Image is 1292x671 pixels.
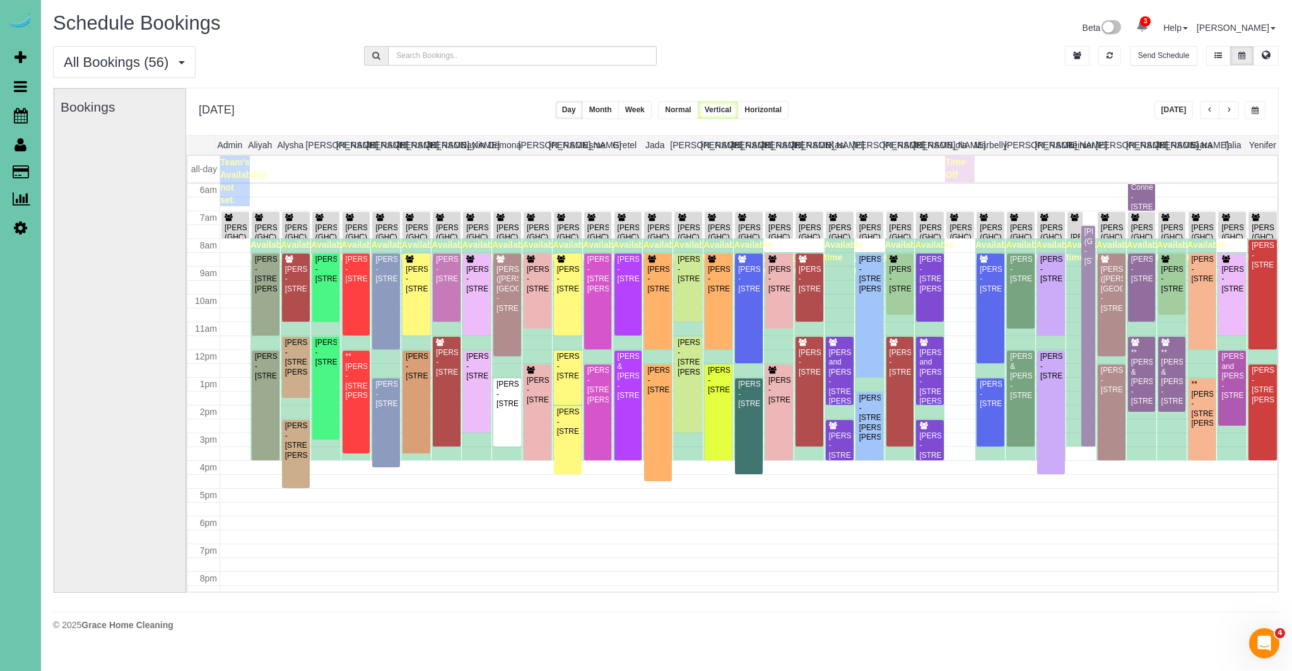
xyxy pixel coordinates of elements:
div: [PERSON_NAME] (GHC) - [STREET_ADDRESS] [1191,223,1214,262]
a: 3 [1130,13,1154,40]
div: [PERSON_NAME] (GHC) - [STREET_ADDRESS] [315,223,338,262]
div: [PERSON_NAME] - [STREET_ADDRESS] [405,352,428,381]
div: [PERSON_NAME] (GHC) - [STREET_ADDRESS] [828,223,851,262]
a: [PERSON_NAME] [1197,23,1276,33]
div: [PERSON_NAME] - [STREET_ADDRESS] [315,338,338,367]
th: [PERSON_NAME] [336,136,367,155]
div: [PERSON_NAME] and [PERSON_NAME] - [STREET_ADDRESS][PERSON_NAME] [919,348,941,407]
strong: Grace Home Cleaning [81,620,173,630]
div: [PERSON_NAME] - [STREET_ADDRESS][PERSON_NAME][PERSON_NAME] [859,394,881,442]
div: [PERSON_NAME] - [STREET_ADDRESS] [1161,265,1183,294]
span: Available time [975,240,1014,262]
th: [PERSON_NAME] [519,136,549,155]
div: [PERSON_NAME] - [STREET_ADDRESS] [375,380,397,409]
div: [PERSON_NAME] - [STREET_ADDRESS][PERSON_NAME] [285,338,307,377]
div: [PERSON_NAME] - [STREET_ADDRESS] [435,255,458,284]
img: New interface [1100,20,1121,37]
th: Demona [488,136,518,155]
span: 8am [200,240,217,250]
span: 3 [1140,16,1151,26]
th: Marbelly [974,136,1004,155]
div: [PERSON_NAME] - [STREET_ADDRESS] [526,265,549,294]
div: [PERSON_NAME] - [STREET_ADDRESS] [556,265,579,294]
div: [PERSON_NAME] - [STREET_ADDRESS] [466,352,488,381]
div: [PERSON_NAME] - [STREET_ADDRESS] [617,255,640,284]
th: Alysha [275,136,305,155]
span: Available time [281,240,319,262]
div: [PERSON_NAME] ([PERSON_NAME][GEOGRAPHIC_DATA]) - [STREET_ADDRESS] [1100,265,1123,313]
th: [PERSON_NAME] [792,136,822,155]
span: Available time [583,240,621,262]
div: **[PERSON_NAME] - [STREET_ADDRESS][PERSON_NAME] [345,352,368,400]
th: Reinier [1065,136,1095,155]
div: [PERSON_NAME] (GHC) - [STREET_ADDRESS] [556,223,579,262]
span: Available time [825,240,863,262]
div: [PERSON_NAME] (GHC) - [STREET_ADDRESS] [798,223,821,262]
div: [PERSON_NAME] (GHC) - [STREET_ADDRESS] [1161,223,1183,262]
button: Day [555,101,583,119]
span: 7pm [200,546,217,556]
th: Gretel [609,136,640,155]
div: [PERSON_NAME] & [PERSON_NAME] - [STREET_ADDRESS] [1009,352,1032,400]
div: [PERSON_NAME] - [STREET_ADDRESS] [979,380,1002,409]
span: 8pm [200,573,217,583]
div: [PERSON_NAME] and [PERSON_NAME] - [STREET_ADDRESS][PERSON_NAME] [828,348,851,407]
span: All Bookings (56) [64,54,175,70]
div: [PERSON_NAME] (GHC) - [STREET_ADDRESS] [949,223,972,262]
div: [PERSON_NAME] - [STREET_ADDRESS] [1040,352,1062,381]
span: Available time [734,240,772,262]
span: Available time [1006,240,1044,262]
div: [PERSON_NAME] - [STREET_ADDRESS][PERSON_NAME] [254,255,277,294]
span: Available time [703,240,742,262]
span: Available time [1157,240,1195,262]
div: [PERSON_NAME] - [STREET_ADDRESS] [526,376,549,405]
div: [PERSON_NAME] & [PERSON_NAME] - [STREET_ADDRESS] [617,352,640,400]
div: [PERSON_NAME] - [STREET_ADDRESS] [737,265,760,294]
button: Normal [658,101,698,119]
div: [PERSON_NAME] (GHC) - [STREET_ADDRESS] [1251,223,1274,262]
div: [PERSON_NAME] - [STREET_ADDRESS] [737,380,760,409]
div: [PERSON_NAME] (GHC) - [STREET_ADDRESS] [737,223,760,262]
div: [PERSON_NAME] (GHC) - [STREET_ADDRESS] [1100,223,1123,262]
span: Available time [855,254,893,276]
th: [PERSON_NAME] [761,136,792,155]
span: Available time [1036,240,1074,262]
th: Lola [944,136,974,155]
span: 11am [195,324,217,334]
div: [PERSON_NAME] (GHC) - [STREET_ADDRESS] [587,223,609,262]
div: [PERSON_NAME] - [STREET_ADDRESS] [889,265,912,294]
th: [PERSON_NAME] [1096,136,1126,155]
th: [PERSON_NAME] [397,136,427,155]
div: [PERSON_NAME] (GHC) - [STREET_ADDRESS] [1221,223,1243,262]
div: [PERSON_NAME] - [STREET_ADDRESS] [556,407,579,436]
th: [PERSON_NAME] [305,136,336,155]
div: [PERSON_NAME] (GHC) - [STREET_ADDRESS] [647,223,669,262]
th: Aliyah [245,136,275,155]
div: [PERSON_NAME] - [STREET_ADDRESS] [375,255,397,284]
span: Available time [613,240,652,262]
button: Horizontal [737,101,789,119]
div: [PERSON_NAME] - [STREET_ADDRESS] [435,348,458,377]
span: Schedule Bookings [53,12,220,34]
button: Vertical [698,101,739,119]
button: Send Schedule [1130,46,1197,66]
div: [PERSON_NAME] - [STREET_ADDRESS] [647,366,669,395]
img: Automaid Logo [8,13,33,30]
button: Month [582,101,619,119]
div: [PERSON_NAME] - [STREET_ADDRESS] [466,265,488,294]
span: Available time [462,240,500,262]
div: [PERSON_NAME] - [STREET_ADDRESS][PERSON_NAME] [285,421,307,460]
span: Available time [643,240,681,262]
span: Available time [250,240,289,262]
div: [PERSON_NAME] (GHC) - [STREET_ADDRESS] [889,223,912,262]
h2: [DATE] [199,101,235,117]
th: [PERSON_NAME] [1035,136,1065,155]
div: [PERSON_NAME] (GHC) - [STREET_ADDRESS] [1009,223,1032,262]
a: Help [1163,23,1188,33]
div: [PERSON_NAME] (GHC) - [STREET_ADDRESS] [1040,223,1062,262]
span: 7am [200,213,217,223]
div: [PERSON_NAME] - [STREET_ADDRESS][PERSON_NAME] [587,255,609,294]
div: [PERSON_NAME] - [STREET_ADDRESS] [707,265,730,294]
div: [PERSON_NAME] - [STREET_ADDRESS] [768,376,790,405]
